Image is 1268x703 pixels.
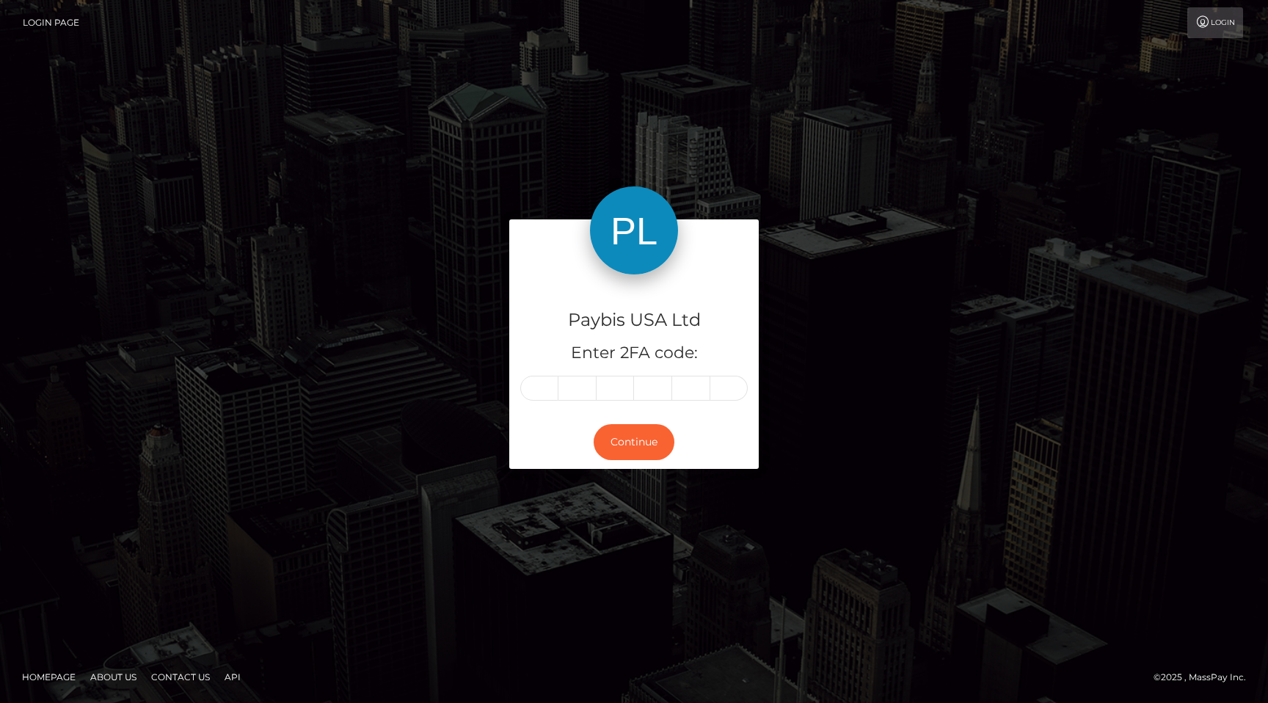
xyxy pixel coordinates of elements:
button: Continue [594,424,674,460]
div: © 2025 , MassPay Inc. [1154,669,1257,685]
img: Paybis USA Ltd [590,186,678,274]
a: Login [1187,7,1243,38]
h4: Paybis USA Ltd [520,307,748,333]
h5: Enter 2FA code: [520,342,748,365]
a: API [219,666,247,688]
a: Contact Us [145,666,216,688]
a: About Us [84,666,142,688]
a: Login Page [23,7,79,38]
a: Homepage [16,666,81,688]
